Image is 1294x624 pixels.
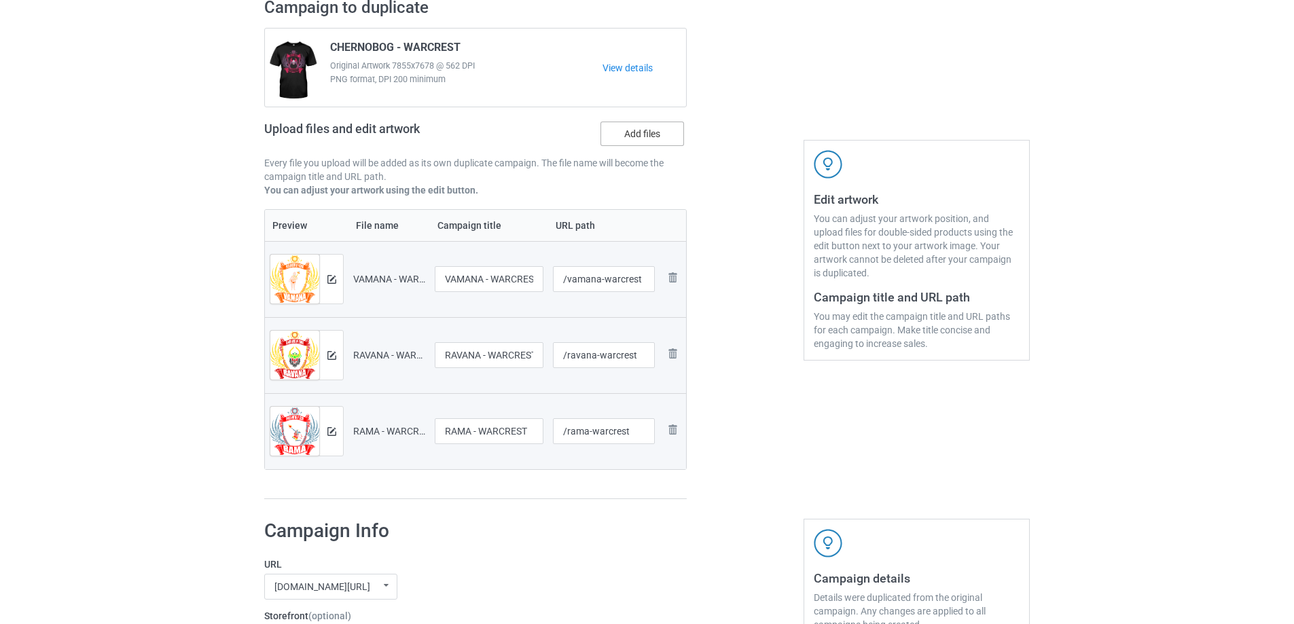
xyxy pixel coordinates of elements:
[814,310,1020,350] div: You may edit the campaign title and URL paths for each campaign. Make title concise and engaging ...
[353,272,425,286] div: VAMANA - WARCREST.png
[264,609,668,623] label: Storefront
[264,519,668,543] h1: Campaign Info
[327,351,336,360] img: svg+xml;base64,PD94bWwgdmVyc2lvbj0iMS4wIiBlbmNvZGluZz0iVVRGLTgiPz4KPHN2ZyB3aWR0aD0iMTRweCIgaGVpZ2...
[430,210,548,241] th: Campaign title
[265,210,348,241] th: Preview
[330,73,603,86] span: PNG format, DPI 200 minimum
[600,122,684,146] label: Add files
[664,270,681,286] img: svg+xml;base64,PD94bWwgdmVyc2lvbj0iMS4wIiBlbmNvZGluZz0iVVRGLTgiPz4KPHN2ZyB3aWR0aD0iMjhweCIgaGVpZ2...
[548,210,660,241] th: URL path
[264,557,668,571] label: URL
[274,582,370,591] div: [DOMAIN_NAME][URL]
[814,570,1020,586] h3: Campaign details
[270,255,319,302] img: original.png
[814,212,1020,280] div: You can adjust your artwork position, and upload files for double-sided products using the edit b...
[308,610,351,621] span: (optional)
[664,422,681,438] img: svg+xml;base64,PD94bWwgdmVyc2lvbj0iMS4wIiBlbmNvZGluZz0iVVRGLTgiPz4KPHN2ZyB3aWR0aD0iMjhweCIgaGVpZ2...
[327,427,336,436] img: svg+xml;base64,PD94bWwgdmVyc2lvbj0iMS4wIiBlbmNvZGluZz0iVVRGLTgiPz4KPHN2ZyB3aWR0aD0iMTRweCIgaGVpZ2...
[264,185,478,196] b: You can adjust your artwork using the edit button.
[264,122,518,147] h2: Upload files and edit artwork
[603,61,686,75] a: View details
[270,331,319,378] img: original.png
[330,59,603,73] span: Original Artwork 7855x7678 @ 562 DPI
[814,289,1020,305] h3: Campaign title and URL path
[330,41,461,59] span: CHERNOBOG - WARCREST
[814,191,1020,207] h3: Edit artwork
[348,210,430,241] th: File name
[353,424,425,438] div: RAMA - WARCREST.png
[814,529,842,557] img: svg+xml;base64,PD94bWwgdmVyc2lvbj0iMS4wIiBlbmNvZGluZz0iVVRGLTgiPz4KPHN2ZyB3aWR0aD0iNDJweCIgaGVpZ2...
[264,156,687,183] p: Every file you upload will be added as its own duplicate campaign. The file name will become the ...
[270,407,319,454] img: original.png
[664,346,681,362] img: svg+xml;base64,PD94bWwgdmVyc2lvbj0iMS4wIiBlbmNvZGluZz0iVVRGLTgiPz4KPHN2ZyB3aWR0aD0iMjhweCIgaGVpZ2...
[353,348,425,362] div: RAVANA - WARCREST.png
[327,275,336,284] img: svg+xml;base64,PD94bWwgdmVyc2lvbj0iMS4wIiBlbmNvZGluZz0iVVRGLTgiPz4KPHN2ZyB3aWR0aD0iMTRweCIgaGVpZ2...
[814,150,842,179] img: svg+xml;base64,PD94bWwgdmVyc2lvbj0iMS4wIiBlbmNvZGluZz0iVVRGLTgiPz4KPHN2ZyB3aWR0aD0iNDJweCIgaGVpZ2...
